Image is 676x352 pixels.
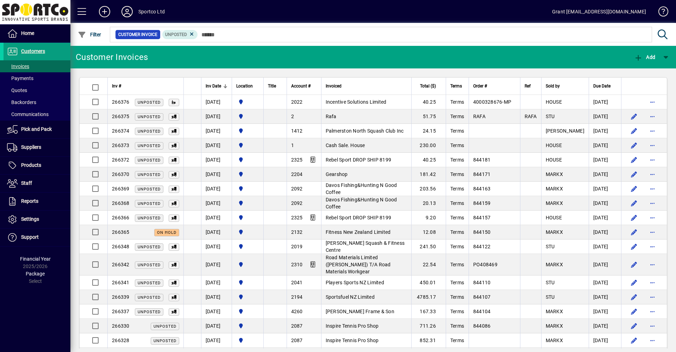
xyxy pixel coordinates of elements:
[4,108,70,120] a: Communications
[138,263,161,267] span: Unposted
[291,280,303,285] span: 2041
[546,171,563,177] span: MARKX
[411,124,446,138] td: 24.15
[450,338,464,343] span: Terms
[236,82,253,90] span: Location
[647,320,658,332] button: More options
[589,211,621,225] td: [DATE]
[4,96,70,108] a: Backorders
[326,240,405,253] span: [PERSON_NAME] Squash & Fitness Centre
[118,31,157,38] span: Customer Invoice
[473,244,491,249] span: 844122
[291,309,303,314] span: 4260
[112,128,130,134] span: 266374
[411,196,446,211] td: 20.13
[628,335,640,346] button: Edit
[473,82,487,90] span: Order #
[21,180,32,186] span: Staff
[4,121,70,138] a: Pick and Pack
[546,294,555,300] span: STU
[473,215,491,220] span: 844157
[112,229,130,235] span: 266365
[20,256,51,262] span: Financial Year
[236,322,259,330] span: Sportco Ltd Warehouse
[236,113,259,120] span: Sportco Ltd Warehouse
[112,157,130,163] span: 266372
[21,144,41,150] span: Suppliers
[473,171,491,177] span: 844171
[21,216,39,222] span: Settings
[525,82,537,90] div: Ref
[593,82,611,90] span: Due Date
[112,200,130,206] span: 266368
[525,114,537,119] span: RAFA
[138,310,161,314] span: Unposted
[411,95,446,109] td: 40.25
[450,186,464,192] span: Terms
[291,200,303,206] span: 2092
[201,109,232,124] td: [DATE]
[4,193,70,210] a: Reports
[628,154,640,165] button: Edit
[525,82,531,90] span: Ref
[628,212,640,223] button: Edit
[236,98,259,106] span: Sportco Ltd Warehouse
[326,82,407,90] div: Invoiced
[4,229,70,246] a: Support
[291,142,294,148] span: 1
[450,323,464,329] span: Terms
[236,243,259,250] span: Sportco Ltd Warehouse
[546,82,584,90] div: Sold by
[236,170,259,178] span: Sportco Ltd Warehouse
[7,111,49,117] span: Communications
[546,200,563,206] span: MARKX
[201,196,232,211] td: [DATE]
[628,226,640,238] button: Edit
[647,241,658,252] button: More options
[546,142,562,148] span: HOUSE
[112,82,179,90] div: Inv #
[112,309,130,314] span: 266337
[206,82,227,90] div: Inv Date
[291,82,317,90] div: Account #
[473,114,486,119] span: RAFA
[589,182,621,196] td: [DATE]
[450,157,464,163] span: Terms
[589,225,621,239] td: [DATE]
[112,142,130,148] span: 266373
[450,171,464,177] span: Terms
[589,95,621,109] td: [DATE]
[546,280,555,285] span: STU
[326,294,375,300] span: Sportsfuel NZ Limited
[112,215,130,220] span: 266366
[138,295,161,300] span: Unposted
[420,82,436,90] span: Total ($)
[21,48,45,54] span: Customers
[236,127,259,135] span: Sportco Ltd Warehouse
[647,291,658,303] button: More options
[589,319,621,333] td: [DATE]
[21,234,39,240] span: Support
[411,211,446,225] td: 9.20
[291,82,311,90] span: Account #
[473,309,491,314] span: 844104
[157,230,176,235] span: On hold
[326,323,379,329] span: Inspire Tennis Pro Shop
[236,199,259,207] span: Sportco Ltd Warehouse
[291,157,303,163] span: 2325
[546,157,562,163] span: HOUSE
[21,126,52,132] span: Pick and Pack
[416,82,442,90] div: Total ($)
[473,200,491,206] span: 844159
[138,115,161,119] span: Unposted
[236,214,259,221] span: Sportco Ltd Warehouse
[236,261,259,268] span: Sportco Ltd Warehouse
[138,281,161,285] span: Unposted
[628,259,640,270] button: Edit
[450,128,464,134] span: Terms
[112,262,130,267] span: 266342
[647,212,658,223] button: More options
[236,293,259,301] span: Sportco Ltd Warehouse
[112,99,130,105] span: 266376
[201,319,232,333] td: [DATE]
